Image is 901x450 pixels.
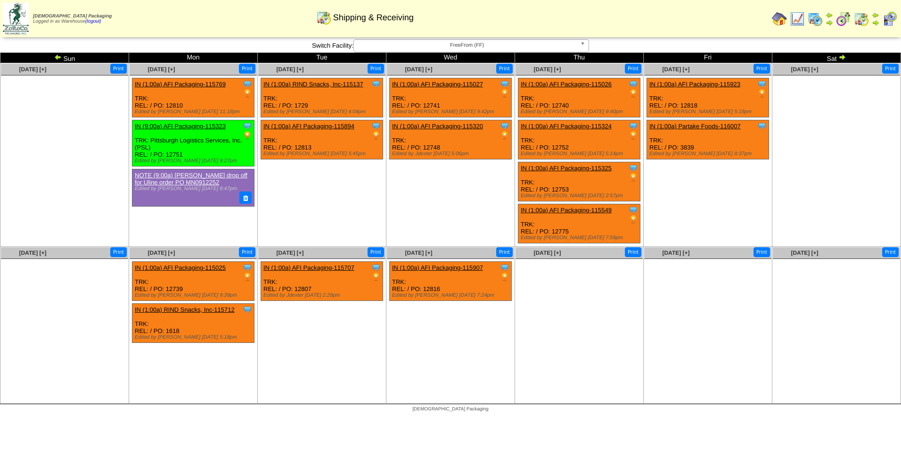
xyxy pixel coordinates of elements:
div: TRK: REL: / PO: 12816 [390,262,512,301]
a: IN (1:00a) AFI Packaging-115894 [263,123,354,130]
td: Fri [644,53,772,63]
img: Tooltip [629,121,638,131]
img: calendarprod.gif [808,11,823,26]
img: Tooltip [500,263,509,272]
button: Print [882,247,899,257]
img: arrowleft.gif [872,11,879,19]
a: IN (1:00a) AFI Packaging-115320 [392,123,483,130]
img: arrowright.gif [826,19,833,26]
a: [DATE] [+] [276,66,303,73]
img: Tooltip [243,79,252,89]
img: Tooltip [757,121,767,131]
div: TRK: Pittsburgh Logistics Services, Inc. (PSL) REL: / PO: 12751 [132,120,254,167]
img: Tooltip [500,79,509,89]
div: Edited by Jdexter [DATE] 5:06pm [392,151,511,157]
button: Print [239,64,255,74]
span: Logged in as Warehouse [33,14,112,24]
img: calendarcustomer.gif [882,11,897,26]
img: PO [629,89,638,98]
span: [DATE] [+] [533,250,561,256]
a: IN (1:00a) RIND Snacks, Inc-115137 [263,81,363,88]
img: Tooltip [243,121,252,131]
a: (logout) [85,19,101,24]
div: TRK: REL: / PO: 12810 [132,78,254,117]
button: Print [239,247,255,257]
img: PO [243,131,252,140]
img: arrowleft.gif [826,11,833,19]
img: arrowleft.gif [54,53,62,61]
a: [DATE] [+] [19,250,46,256]
div: TRK: REL: / PO: 12775 [518,204,640,243]
div: TRK: REL: / PO: 3839 [647,120,769,159]
button: Print [754,247,770,257]
a: IN (1:00a) AFI Packaging-115769 [135,81,226,88]
span: [DEMOGRAPHIC_DATA] Packaging [33,14,112,19]
img: arrowright.gif [872,19,879,26]
a: IN (1:00a) AFI Packaging-115026 [521,81,612,88]
div: Edited by [PERSON_NAME] [DATE] 5:45pm [263,151,383,157]
div: TRK: REL: / PO: 12813 [261,120,383,159]
div: Edited by [PERSON_NAME] [DATE] 2:57pm [521,193,640,199]
div: TRK: REL: / PO: 12748 [390,120,512,159]
a: [DATE] [+] [147,66,175,73]
img: PO [500,272,509,282]
a: IN (1:00a) AFI Packaging-115907 [392,264,483,271]
td: Mon [129,53,258,63]
a: IN (1:00a) AFI Packaging-115923 [649,81,740,88]
a: IN (1:00a) RIND Snacks, Inc-115712 [135,306,235,313]
button: Print [496,247,513,257]
div: Edited by [PERSON_NAME] [DATE] 9:27pm [135,158,254,164]
button: Print [368,64,384,74]
span: [DATE] [+] [405,250,432,256]
a: IN (1:00a) AFI Packaging-115025 [135,264,226,271]
a: [DATE] [+] [147,250,175,256]
img: calendarblend.gif [836,11,851,26]
img: PO [500,89,509,98]
a: [DATE] [+] [19,66,46,73]
div: Edited by [PERSON_NAME] [DATE] 5:18pm [649,109,769,115]
img: calendarinout.gif [854,11,869,26]
div: Edited by [PERSON_NAME] [DATE] 7:59pm [521,235,640,241]
a: IN (1:00a) AFI Packaging-115325 [521,165,612,172]
img: Tooltip [371,121,381,131]
td: Sun [0,53,129,63]
button: Print [882,64,899,74]
div: TRK: REL: / PO: 12818 [647,78,769,117]
button: Delete Note [239,192,252,204]
a: [DATE] [+] [662,250,689,256]
img: Tooltip [629,163,638,173]
img: PO [243,272,252,282]
img: arrowright.gif [838,53,846,61]
a: IN (9:00a) AFI Packaging-115323 [135,123,226,130]
div: TRK: REL: / PO: 12807 [261,262,383,301]
a: [DATE] [+] [276,250,303,256]
button: Print [368,247,384,257]
span: [DEMOGRAPHIC_DATA] Packaging [412,407,488,412]
div: Edited by [PERSON_NAME] [DATE] 9:40pm [521,109,640,115]
img: PO [629,173,638,182]
img: Tooltip [629,205,638,215]
div: Edited by [PERSON_NAME] [DATE] 9:42pm [392,109,511,115]
a: [DATE] [+] [533,66,561,73]
div: TRK: REL: / PO: 1729 [261,78,383,117]
img: home.gif [772,11,787,26]
img: PO [757,89,767,98]
a: [DATE] [+] [662,66,689,73]
img: Tooltip [243,305,252,314]
div: TRK: REL: / PO: 12741 [390,78,512,117]
a: IN (1:00a) AFI Packaging-115027 [392,81,483,88]
td: Sat [772,53,901,63]
td: Tue [258,53,386,63]
button: Print [110,64,127,74]
a: [DATE] [+] [791,66,818,73]
a: [DATE] [+] [405,66,432,73]
img: calendarinout.gif [316,10,331,25]
div: Edited by [PERSON_NAME] [DATE] 8:47pm [135,186,249,192]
